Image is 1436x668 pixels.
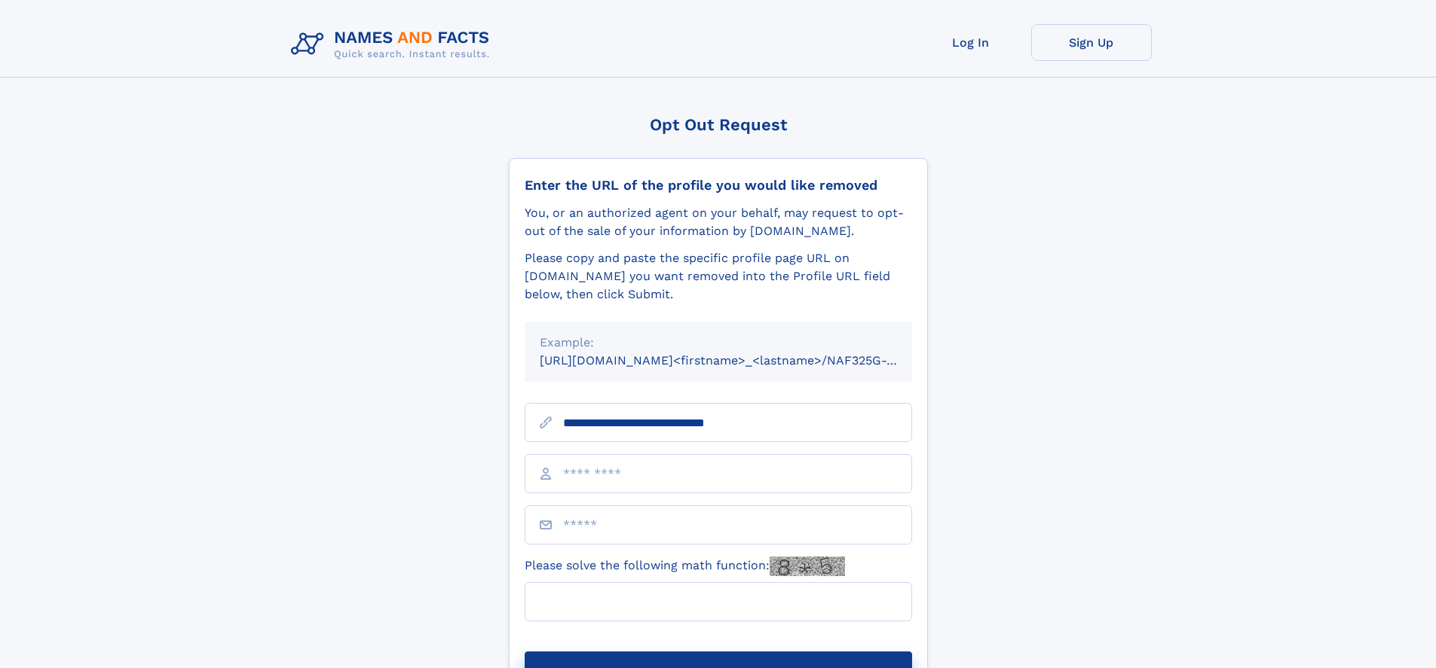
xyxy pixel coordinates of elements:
div: Example: [540,334,897,352]
div: Opt Out Request [509,115,928,134]
a: Sign Up [1031,24,1152,61]
div: You, or an authorized agent on your behalf, may request to opt-out of the sale of your informatio... [525,204,912,240]
img: Logo Names and Facts [285,24,502,65]
a: Log In [911,24,1031,61]
label: Please solve the following math function: [525,557,845,576]
small: [URL][DOMAIN_NAME]<firstname>_<lastname>/NAF325G-xxxxxxxx [540,353,941,368]
div: Enter the URL of the profile you would like removed [525,177,912,194]
div: Please copy and paste the specific profile page URL on [DOMAIN_NAME] you want removed into the Pr... [525,249,912,303]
